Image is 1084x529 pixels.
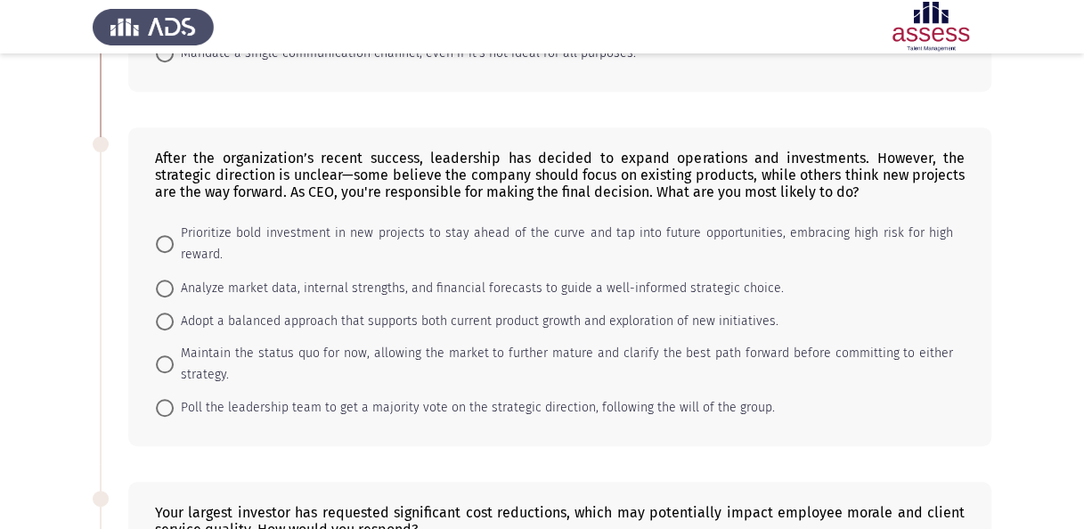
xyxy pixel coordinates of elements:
[93,2,214,52] img: Assess Talent Management logo
[174,43,636,64] span: Mandate a single communication channel, even if it's not ideal for all purposes.
[174,397,775,419] span: Poll the leadership team to get a majority vote on the strategic direction, following the will of...
[174,311,778,332] span: Adopt a balanced approach that supports both current product growth and exploration of new initia...
[155,150,965,200] div: After the organization’s recent success, leadership has decided to expand operations and investme...
[174,343,953,386] span: Maintain the status quo for now, allowing the market to further mature and clarify the best path ...
[174,278,784,299] span: Analyze market data, internal strengths, and financial forecasts to guide a well-informed strateg...
[870,2,991,52] img: Assessment logo of ASSESS Situational Judgement Assessment (EN/AR) THL
[174,223,953,265] span: Prioritize bold investment in new projects to stay ahead of the curve and tap into future opportu...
